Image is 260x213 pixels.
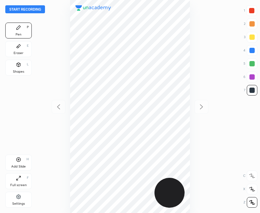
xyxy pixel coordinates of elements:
button: Start recording [5,5,45,13]
div: 2 [244,19,257,29]
div: 7 [244,85,257,96]
div: Z [243,197,257,208]
div: Full screen [10,183,27,187]
div: 3 [244,32,257,42]
div: Add Slide [11,165,26,168]
div: L [27,63,29,66]
div: 4 [243,45,257,56]
div: Pen [16,33,22,36]
div: Eraser [14,51,23,55]
div: E [27,44,29,47]
div: H [26,158,29,161]
div: Shapes [13,70,24,73]
div: P [27,26,29,29]
div: 6 [243,72,257,82]
div: 5 [243,58,257,69]
div: C [243,171,257,181]
div: F [27,176,29,179]
div: 1 [244,5,257,16]
img: logo.38c385cc.svg [75,5,111,11]
div: Settings [12,202,25,205]
div: X [243,184,257,194]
